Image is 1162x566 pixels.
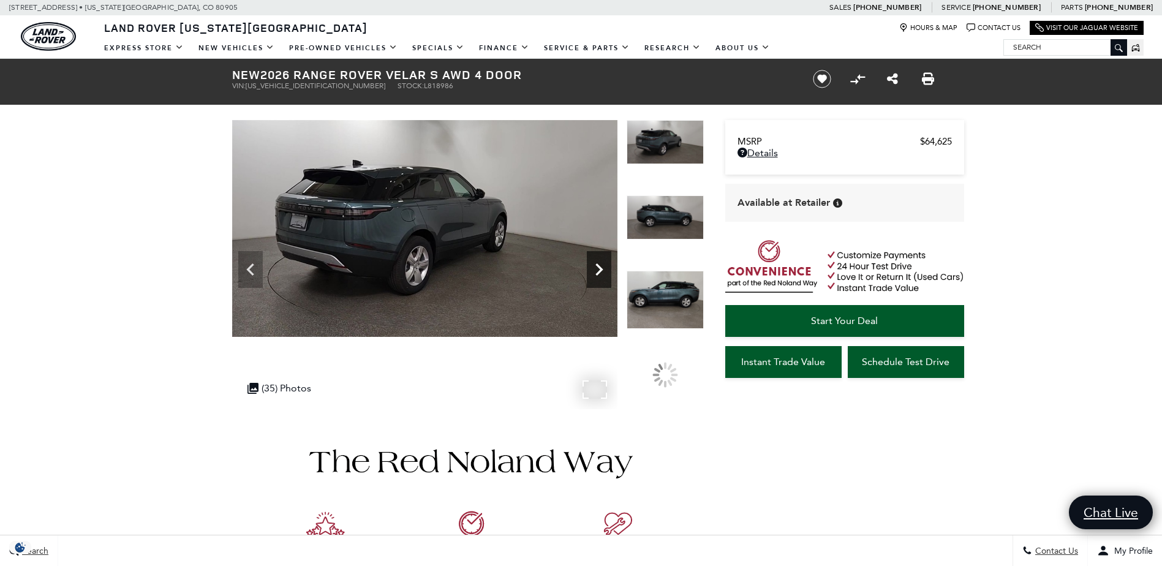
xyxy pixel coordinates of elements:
span: [US_VEHICLE_IDENTIFICATION_NUMBER] [246,81,385,90]
span: MSRP [738,136,920,147]
a: MSRP $64,625 [738,136,952,147]
a: Print this New 2026 Range Rover Velar S AWD 4 Door [922,72,934,86]
img: New 2026 Giola Green Land Rover S image 9 [627,195,704,240]
nav: Main Navigation [97,37,777,59]
a: Specials [405,37,472,59]
button: Compare Vehicle [848,70,867,88]
a: About Us [708,37,777,59]
span: Service [941,3,970,12]
span: Contact Us [1032,546,1078,556]
img: Land Rover [21,22,76,51]
span: Chat Live [1077,504,1144,521]
a: land-rover [21,22,76,51]
a: Pre-Owned Vehicles [282,37,405,59]
span: Sales [829,3,851,12]
a: [PHONE_NUMBER] [973,2,1041,12]
a: Instant Trade Value [725,346,842,378]
button: Open user profile menu [1088,535,1162,566]
a: New Vehicles [191,37,282,59]
a: Details [738,147,952,159]
span: Start Your Deal [811,315,878,326]
span: My Profile [1109,546,1153,556]
div: Previous [238,251,263,288]
a: Chat Live [1069,496,1153,529]
a: Finance [472,37,537,59]
span: $64,625 [920,136,952,147]
div: (35) Photos [241,376,317,400]
a: [PHONE_NUMBER] [1085,2,1153,12]
a: Schedule Test Drive [848,346,964,378]
a: Contact Us [967,23,1021,32]
span: L818986 [424,81,453,90]
span: Stock: [398,81,424,90]
div: Next [587,251,611,288]
h1: 2026 Range Rover Velar S AWD 4 Door [232,68,793,81]
a: EXPRESS STORE [97,37,191,59]
a: Visit Our Jaguar Website [1035,23,1138,32]
button: Save vehicle [809,69,836,89]
a: Service & Parts [537,37,637,59]
div: Vehicle is in stock and ready for immediate delivery. Due to demand, availability is subject to c... [833,198,842,208]
span: VIN: [232,81,246,90]
a: Land Rover [US_STATE][GEOGRAPHIC_DATA] [97,20,375,35]
a: Hours & Map [899,23,957,32]
a: [STREET_ADDRESS] • [US_STATE][GEOGRAPHIC_DATA], CO 80905 [9,3,238,12]
span: Schedule Test Drive [862,356,949,368]
a: [PHONE_NUMBER] [853,2,921,12]
strong: New [232,66,260,83]
img: Opt-Out Icon [6,541,34,554]
img: New 2026 Giola Green Land Rover S image 8 [627,120,704,164]
a: Start Your Deal [725,305,964,337]
a: Research [637,37,708,59]
span: Available at Retailer [738,196,830,209]
span: Land Rover [US_STATE][GEOGRAPHIC_DATA] [104,20,368,35]
span: Parts [1061,3,1083,12]
input: Search [1004,40,1126,55]
img: New 2026 Giola Green Land Rover S image 10 [627,271,704,329]
section: Click to Open Cookie Consent Modal [6,541,34,554]
span: Instant Trade Value [741,356,825,368]
img: New 2026 Giola Green Land Rover S image 8 [232,120,617,337]
a: Share this New 2026 Range Rover Velar S AWD 4 Door [887,72,898,86]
